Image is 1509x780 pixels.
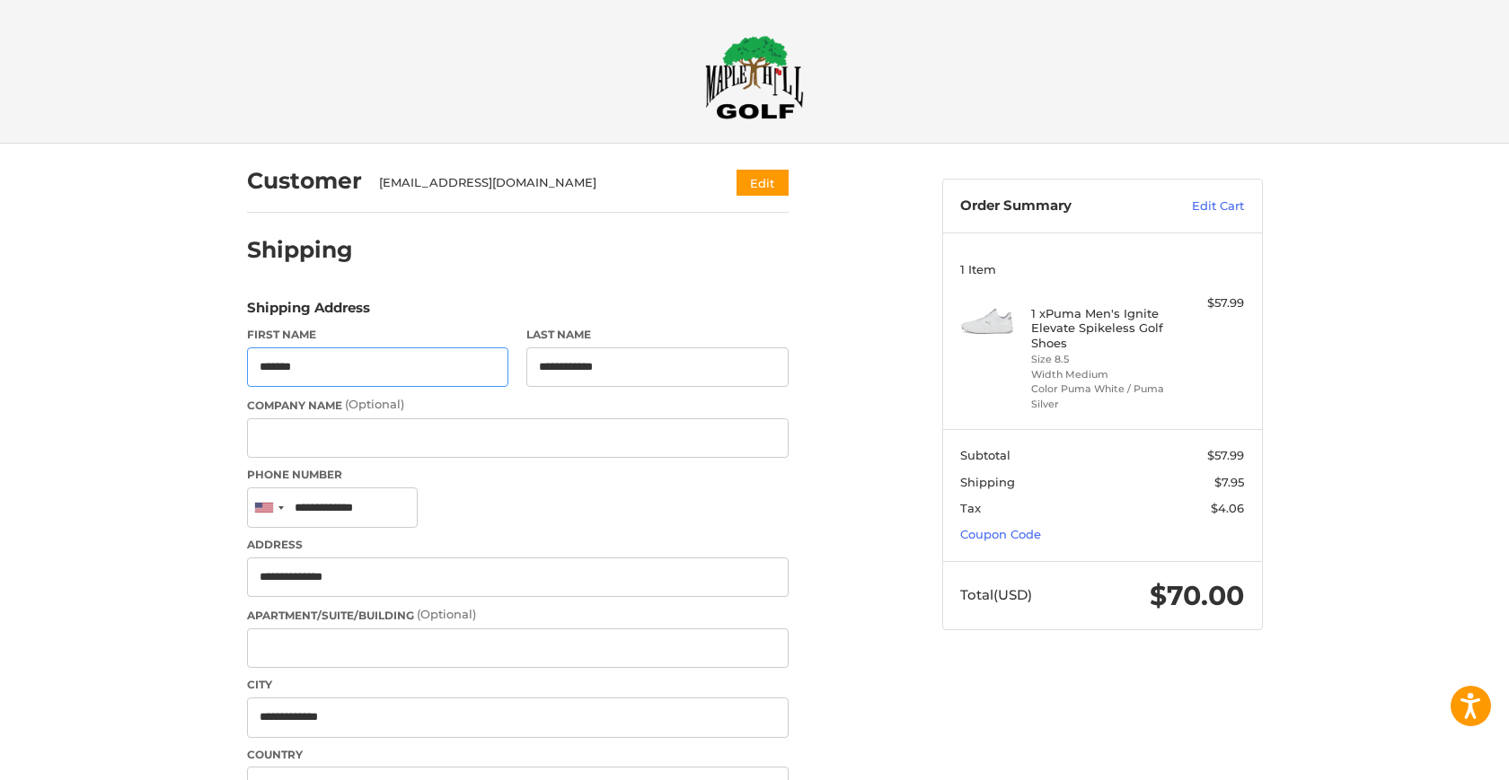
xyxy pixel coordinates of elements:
label: City [247,677,789,693]
li: Color Puma White / Puma Silver [1031,381,1169,411]
h2: Customer [247,167,362,195]
img: Maple Hill Golf [705,35,804,119]
label: Country [247,747,789,763]
label: Address [247,537,789,553]
a: Edit Cart [1153,197,1244,215]
div: $57.99 [1173,294,1244,312]
label: Phone Number [247,467,789,483]
li: Width Medium [1031,367,1169,382]
div: [EMAIL_ADDRESS][DOMAIN_NAME] [379,174,702,192]
div: United States: +1 [248,488,289,527]
span: Subtotal [960,448,1010,462]
span: $57.99 [1207,448,1244,462]
h4: 1 x Puma Men's Ignite Elevate Spikeless Golf Shoes [1031,306,1169,350]
label: Last Name [526,327,789,343]
button: Edit [737,170,789,196]
span: Total (USD) [960,586,1032,603]
span: Shipping [960,475,1015,489]
span: $7.95 [1214,475,1244,489]
label: Apartment/Suite/Building [247,606,789,624]
span: Tax [960,501,981,515]
small: (Optional) [345,397,404,411]
h2: Shipping [247,236,353,264]
h3: Order Summary [960,197,1153,215]
small: (Optional) [417,607,476,621]
label: First Name [247,327,509,343]
label: Company Name [247,396,789,414]
span: $70.00 [1150,579,1244,612]
span: $4.06 [1211,501,1244,515]
legend: Shipping Address [247,298,370,327]
li: Size 8.5 [1031,352,1169,367]
a: Coupon Code [960,527,1041,541]
h3: 1 Item [960,262,1244,276]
